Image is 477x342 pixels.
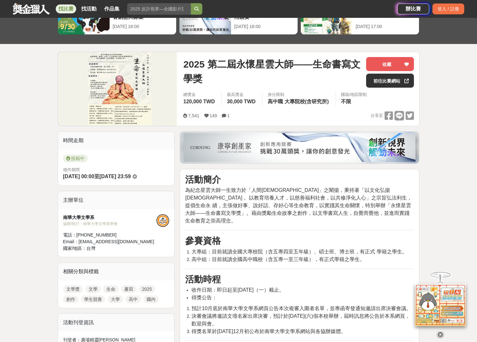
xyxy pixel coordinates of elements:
a: 書寫 [121,285,136,293]
div: 電話： [PHONE_NUMBER] [63,232,157,238]
span: 收件日期：即日起至[DATE]（一）截止。 [192,287,284,293]
span: 最高獎金 [227,91,257,98]
strong: 活動時程 [185,274,221,284]
span: 120,000 TWD [183,99,215,104]
span: 國家/地區： [63,246,87,251]
a: 大學 [108,295,123,303]
span: 台灣 [86,246,95,251]
div: 活動刊登資訊 [58,314,175,331]
a: 翻玩臺味好乳力-全國短影音創意大募集[DATE] 18:00 [58,2,177,35]
span: 至 [94,174,99,179]
span: 高中職 [268,99,283,104]
span: 總獎金 [183,91,216,98]
img: d2146d9a-e6f6-4337-9592-8cefde37ba6b.png [415,284,466,326]
a: 創作 [63,295,78,303]
span: 不限 [341,99,351,104]
a: 2025 康寧創星家 - 創新應用競賽[DATE] 16:00 [179,2,298,35]
a: 2025國泰卓越獎助計畫[DATE] 17:00 [300,2,419,35]
span: 得獎公告： [192,295,217,300]
img: be6ed63e-7b41-4cb8-917a-a53bd949b1b4.png [184,133,416,162]
a: 找比賽 [56,4,76,13]
div: 登入 / 註冊 [432,4,464,14]
span: 大專院校(含研究所) [285,99,329,104]
span: 149 [210,113,217,118]
div: [DATE] 16:00 [234,23,294,30]
div: 協辦/執行： 南華大學文學系學會 [63,221,157,227]
a: 學生競賽 [81,295,105,303]
span: [DATE] 23:59 [99,174,131,179]
strong: 活動簡介 [185,175,221,185]
span: 預計10月底於南華大學文學系網頁公告本次複審入圍者名單，並專函寄發通知邀請出席決審會議。 [192,306,411,311]
div: 主辦單位 [58,191,175,209]
a: 文學 [85,285,101,293]
span: 分享至 [371,111,383,120]
span: 1 [227,113,230,118]
a: 生命 [103,285,119,293]
a: 前往比賽網站 [366,74,414,88]
a: 國內 [143,295,159,303]
span: [DATE] 00:00 [63,174,94,179]
div: 相關分類與標籤 [58,263,175,280]
a: 2025 [139,285,155,293]
span: 投稿中 [63,155,88,162]
div: [DATE] 17:00 [356,23,416,30]
span: 7,541 [188,113,199,118]
img: Cover Image [58,52,177,126]
div: [DATE] 18:00 [113,23,173,30]
span: 決審會議將邀請文壇名家出席決審，預計於[DATE](六)假本校舉辦，屆時訊息將公告於本系網頁，歡迎與會。 [192,313,410,326]
span: 大專組：目前就讀全國大專校院（含五專四至五年級）、碩士班、博士班，有正式 學籍之學生。 [192,249,407,254]
div: 身分限制 [268,91,330,98]
span: 為紀念星雲大師一生致力於「人間[DEMOGRAPHIC_DATA]」之闡揚，秉持著「以文化弘揚[DEMOGRAPHIC_DATA]， 以教育培養人才，以慈善福利社會，以共修淨化人心」之宗旨弘法利... [185,187,412,223]
a: 找活動 [79,4,99,13]
span: 徵件期間 [63,167,80,172]
div: 國籍/地區限制 [341,91,367,98]
strong: 參賽資格 [185,236,221,246]
span: 2025 第二屆永懷星雲大師——生命書寫文學獎 [183,57,361,86]
span: 30,000 TWD [227,99,256,104]
div: 時間走期 [58,132,175,149]
input: 2025 反詐視界—全國影片競賽 [127,3,191,15]
div: Email： [EMAIL_ADDRESS][DOMAIN_NAME] [63,238,157,245]
span: 得獎名單於[DATE]12月初公布於南華大學文學系網站與各協辦媒體。 [192,329,346,334]
a: 辦比賽 [397,4,429,14]
a: 文學獎 [63,285,83,293]
span: 高中組：目前就讀全國高中職校（含五專一至三年級），有正式學籍之學生。 [192,257,365,262]
div: 南華大學文學系 [63,214,157,221]
button: 收藏 [366,57,414,71]
a: 高中 [126,295,141,303]
a: 作品集 [102,4,122,13]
